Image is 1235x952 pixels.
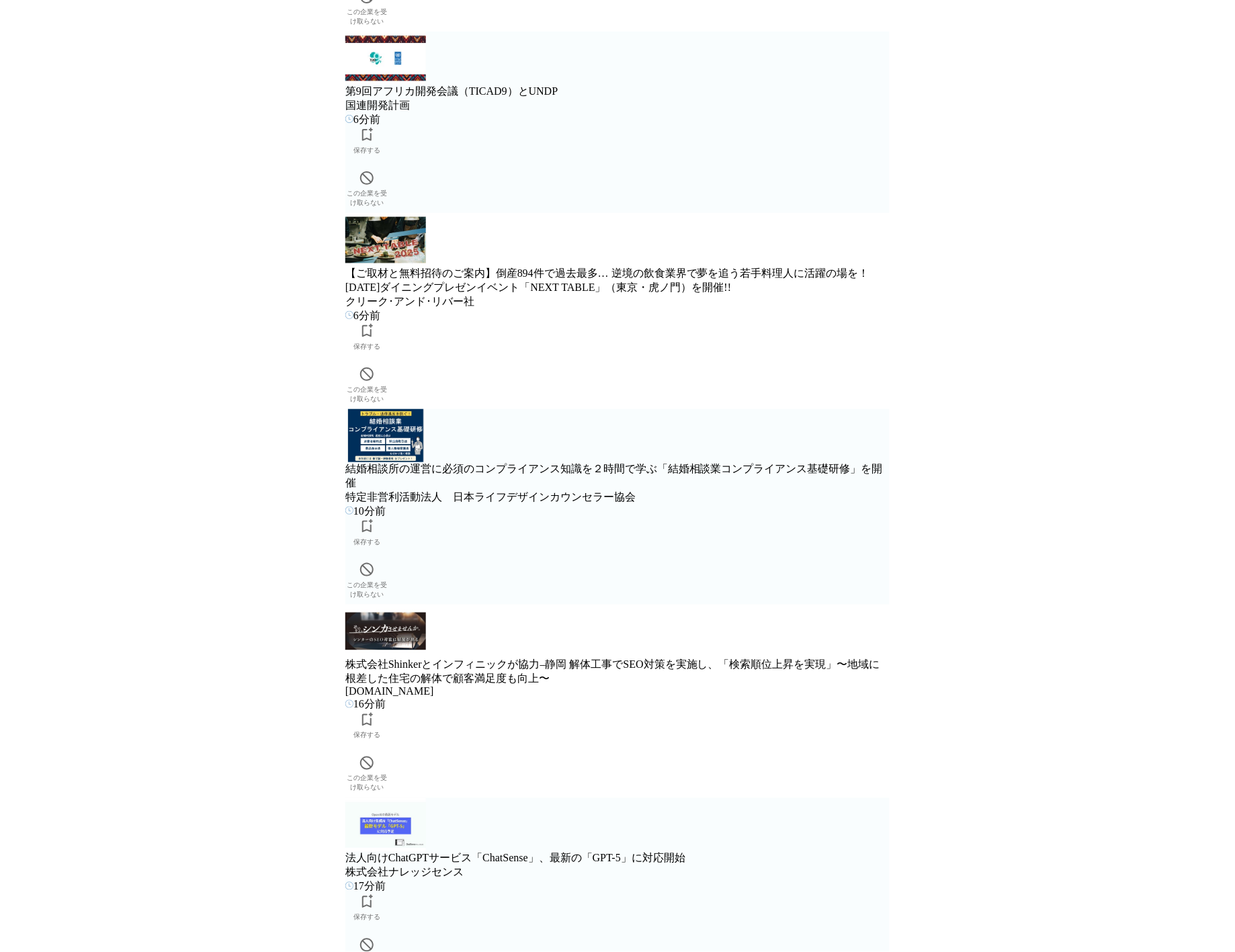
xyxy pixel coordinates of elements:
[353,146,380,155] span: 保存する
[345,774,388,793] span: この企業を受け取らない
[345,798,426,851] img: 法人向けChatGPTサービス「ChatSense」、最新の「GPT-5」に対応開始
[345,658,880,684] a: 株式会社Shinkerとインフィニックが協力–静岡 解体工事でSEO対策を実施し、「検索順位上昇を実現」〜地域に根差した住宅の解体で顧客満足度も向上〜
[345,99,890,113] p: 国連開発計画
[345,562,388,605] button: この企業を受け取らない
[345,409,426,462] img: 結婚相談所の運営に必須のコンプライアンス知識を２時間で学ぶ「結婚相談業コンプライアンス基礎研修」を開催
[345,295,890,309] p: クリーク･アンド･リバー社
[345,490,890,505] p: 特定非営利活動法人 日本ライフデザインカウンセラー協会
[345,881,386,892] time: 17分前
[345,7,388,26] span: この企業を受け取らない
[353,731,380,740] span: 保存する
[345,605,426,658] img: 株式会社Shinkerとインフィニックが協力–静岡 解体工事でSEO対策を実施し、「検索順位上昇を実現」〜地域に根差した住宅の解体で顧客満足度も向上〜
[345,366,388,409] button: この企業を受け取らない
[345,85,558,97] a: 第9回アフリカ開発会議（TICAD9）とUNDP
[345,267,869,293] a: 【ご取材と無料招待のご案内】倒産894件で過去最多… 逆境の飲食業界で夢を追う若手料理人に活躍の場を！ [DATE]ダイニングプレゼンイベント「NEXT TABLE」（東京・虎ノ門）を開催!!
[345,853,685,864] a: 法人向けChatGPTサービス「ChatSense」、最新の「GPT-5」に対応開始
[345,385,388,404] span: この企業を受け取らない
[345,32,426,85] img: 第9回アフリカ開発会議（TICAD9）とUNDP
[345,866,890,880] p: 株式会社ナレッジセンス
[345,580,388,599] span: この企業を受け取らない
[345,170,388,213] button: この企業を受け取らない
[345,699,386,710] time: 16分前
[345,213,426,266] img: 【ご取材と無料招待のご案内】倒産894件で過去最多… 逆境の飲食業界で夢を追う若手料理人に活躍の場を！ 8/31（日）ダイニングプレゼンイベント「NEXT TABLE」（東京・虎ノ門）を開催!!
[345,189,388,208] span: この企業を受け取らない
[345,463,883,488] a: 結婚相談所の運営に必須のコンプライアンス知識を２時間で学ぶ「結婚相談業コンプライアンス基礎研修」を開催
[353,913,380,922] span: 保存する
[345,755,388,798] button: この企業を受け取らない
[345,114,380,125] time: 6分前
[345,686,890,698] p: [DOMAIN_NAME]
[353,342,380,351] span: 保存する
[345,310,380,321] time: 6分前
[345,505,386,517] time: 10分前
[353,537,380,547] span: 保存する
